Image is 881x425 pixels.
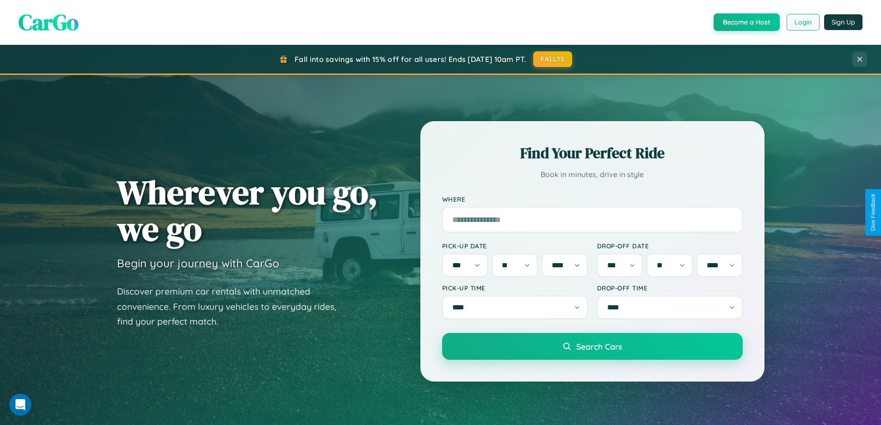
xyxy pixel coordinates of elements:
button: Search Cars [442,333,743,360]
label: Pick-up Date [442,242,588,250]
h3: Begin your journey with CarGo [117,256,279,270]
div: Give Feedback [870,194,876,231]
button: Become a Host [714,13,780,31]
button: Login [787,14,819,31]
button: Sign Up [824,14,863,30]
label: Drop-off Date [597,242,743,250]
iframe: Intercom live chat [9,394,31,416]
label: Drop-off Time [597,284,743,292]
label: Where [442,195,743,203]
span: Fall into savings with 15% off for all users! Ends [DATE] 10am PT. [295,55,526,64]
h2: Find Your Perfect Ride [442,143,743,163]
span: CarGo [18,7,79,37]
h1: Wherever you go, we go [117,174,378,247]
button: FALL15 [533,51,572,67]
span: Search Cars [576,341,622,351]
label: Pick-up Time [442,284,588,292]
p: Discover premium car rentals with unmatched convenience. From luxury vehicles to everyday rides, ... [117,284,348,329]
p: Book in minutes, drive in style [442,168,743,181]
